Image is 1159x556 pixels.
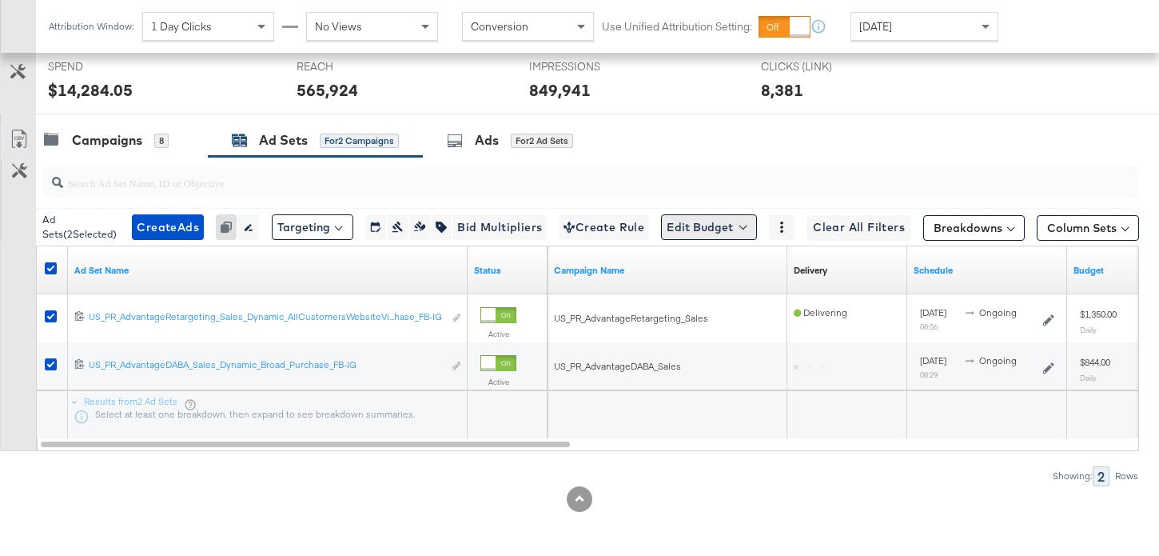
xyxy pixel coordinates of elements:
button: Clear All Filters [807,215,911,241]
sub: Daily [1080,325,1097,334]
a: US_PR_AdvantageRetargeting_Sales_Dynamic_AllCustomersWebsiteVi...hase_FB-IG [89,310,443,327]
button: Bid Multipliers [452,214,547,240]
span: Conversion [471,19,528,34]
label: Use Unified Attribution Setting: [602,19,752,34]
span: ongoing [979,306,1017,318]
span: No Views [315,19,362,34]
span: IMPRESSIONS [529,59,649,74]
div: Showing: [1052,470,1093,482]
div: US_PR_AdvantageRetargeting_Sales_Dynamic_AllCustomersWebsiteVi...hase_FB-IG [89,310,443,323]
button: Targeting [272,214,353,240]
sub: 08:29 [920,370,938,379]
span: Create Rule [564,218,644,238]
div: 8 [154,134,169,148]
input: Search Ad Set Name, ID or Objective [63,161,1042,192]
div: Attribution Window: [48,21,134,32]
div: US_PR_AdvantageDABA_Sales_Dynamic_Broad_Purchase_FB-IG [89,358,443,371]
div: Campaigns [72,131,142,150]
sub: Daily [1080,373,1097,382]
label: Active [480,329,516,339]
button: Create Rule [559,214,649,240]
span: US_PR_AdvantageRetargeting_Sales [554,312,708,324]
div: Delivery [794,264,827,277]
div: $844.00 [1080,356,1110,369]
a: Shows when your Ad Set is scheduled to deliver. [914,264,1061,277]
span: [DATE] [859,19,892,34]
span: CLICKS (LINK) [761,59,881,74]
button: Breakdowns [923,215,1025,241]
div: $1,350.00 [1080,308,1117,321]
div: for 2 Campaigns [320,134,399,148]
span: Create Ads [137,218,199,238]
span: Bid Multipliers [457,218,542,238]
sub: 08:56 [920,322,938,331]
div: 2 [1093,466,1109,486]
div: Ads [475,131,499,150]
span: 1 Day Clicks [151,19,212,34]
a: Your campaign name. [554,264,781,277]
a: Shows the current state of your Ad Set. [474,264,541,277]
span: Delivering [794,306,847,318]
a: Reflects the ability of your Ad Set to achieve delivery based on ad states, schedule and budget. [794,264,827,277]
span: SPEND [48,59,168,74]
span: US_PR_AdvantageDABA_Sales [554,360,681,372]
span: Clear All Filters [813,218,905,238]
div: $14,284.05 [48,78,133,102]
label: Active [480,377,516,387]
div: Ad Sets [259,131,308,150]
span: [DATE] [920,306,946,318]
div: 565,924 [297,78,358,102]
a: Your Ad Set name. [74,264,461,277]
div: 849,941 [529,78,591,102]
span: REACH [297,59,416,74]
div: Rows [1114,470,1139,482]
div: 8,381 [761,78,803,102]
div: for 2 Ad Sets [511,134,573,148]
span: ongoing [979,354,1017,366]
button: Edit Budget [661,214,757,240]
a: US_PR_AdvantageDABA_Sales_Dynamic_Broad_Purchase_FB-IG [89,358,443,375]
button: Column Sets [1037,215,1139,241]
span: [DATE] [920,354,946,366]
button: CreateAds [132,214,204,240]
div: Ad Sets ( 2 Selected) [42,213,120,242]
